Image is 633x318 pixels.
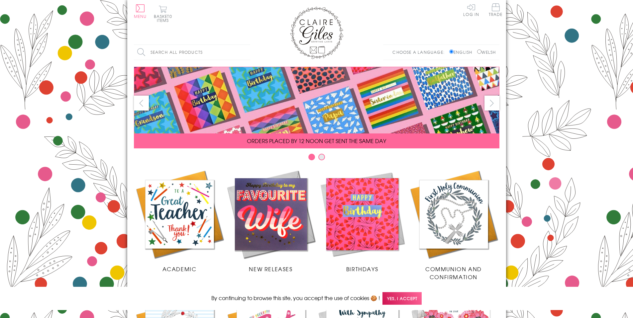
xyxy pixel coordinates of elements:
[134,153,499,164] div: Carousel Pagination
[392,49,448,55] p: Choose a language:
[449,49,454,54] input: English
[162,265,197,273] span: Academic
[134,169,225,273] a: Academic
[317,169,408,273] a: Birthdays
[225,169,317,273] a: New Releases
[154,5,172,22] button: Basket0 items
[318,154,325,160] button: Carousel Page 2
[134,4,147,18] button: Menu
[244,45,250,60] input: Search
[134,13,147,19] span: Menu
[463,3,479,16] a: Log In
[477,49,496,55] label: Welsh
[157,13,172,23] span: 0 items
[249,265,292,273] span: New Releases
[346,265,378,273] span: Birthdays
[247,137,386,145] span: ORDERS PLACED BY 12 NOON GET SENT THE SAME DAY
[477,49,481,54] input: Welsh
[408,169,499,281] a: Communion and Confirmation
[308,154,315,160] button: Carousel Page 1 (Current Slide)
[489,3,503,18] a: Trade
[425,265,482,281] span: Communion and Confirmation
[382,292,422,305] span: Yes, I accept
[134,45,250,60] input: Search all products
[290,7,343,59] img: Claire Giles Greetings Cards
[484,96,499,111] button: next
[449,49,475,55] label: English
[489,3,503,16] span: Trade
[134,96,149,111] button: prev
